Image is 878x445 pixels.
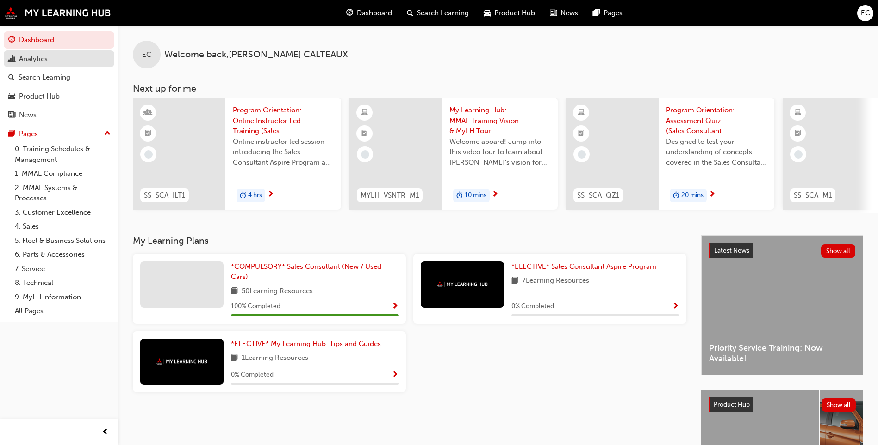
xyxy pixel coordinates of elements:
span: booktick-icon [578,128,585,140]
div: Analytics [19,54,48,64]
span: booktick-icon [145,128,151,140]
span: Search Learning [417,8,469,19]
span: duration-icon [673,190,679,202]
span: Program Orientation: Online Instructor Led Training (Sales Consultant Aspire Program) [233,105,334,136]
span: news-icon [8,111,15,119]
a: Latest NewsShow allPriority Service Training: Now Available! [701,235,863,375]
a: 5. Fleet & Business Solutions [11,234,114,248]
div: Product Hub [19,91,60,102]
button: DashboardAnalyticsSearch LearningProduct HubNews [4,30,114,125]
span: next-icon [267,191,274,199]
button: Show all [822,398,856,412]
a: News [4,106,114,124]
span: Designed to test your understanding of concepts covered in the Sales Consultant Aspire Program 'P... [666,136,767,168]
span: learningRecordVerb_NONE-icon [794,150,803,159]
span: up-icon [104,128,111,140]
span: EC [861,8,870,19]
span: book-icon [511,275,518,287]
span: learningResourceType_INSTRUCTOR_LED-icon [145,107,151,119]
span: book-icon [231,352,238,364]
button: Show Progress [392,301,399,312]
span: 0 % Completed [231,370,274,380]
span: Latest News [714,247,749,254]
a: Analytics [4,50,114,68]
span: booktick-icon [795,128,801,140]
span: learningResourceType_ELEARNING-icon [795,107,801,119]
span: EC [142,49,151,60]
span: Dashboard [357,8,392,19]
a: 4. Sales [11,219,114,234]
a: 7. Service [11,262,114,276]
span: 1 Learning Resources [242,352,308,364]
span: 10 mins [465,190,486,201]
span: 50 Learning Resources [242,286,313,297]
span: SS_SCA_QZ1 [577,190,619,201]
img: mmal [437,281,488,287]
a: search-iconSearch Learning [399,4,476,23]
a: guage-iconDashboard [339,4,399,23]
a: Product Hub [4,88,114,105]
span: duration-icon [456,190,463,202]
span: learningRecordVerb_NONE-icon [144,150,153,159]
div: Search Learning [19,72,70,83]
span: Show Progress [672,303,679,311]
a: 6. Parts & Accessories [11,247,114,262]
span: MYLH_VSNTR_M1 [361,190,419,201]
a: Product HubShow all [709,397,856,412]
span: learningResourceType_ELEARNING-icon [361,107,368,119]
img: mmal [5,7,111,19]
a: All Pages [11,304,114,318]
span: pages-icon [8,130,15,138]
button: Pages [4,125,114,142]
span: Welcome aboard! Jump into this video tour to learn about [PERSON_NAME]'s vision for your learning... [449,136,550,168]
span: next-icon [709,191,716,199]
span: Show Progress [392,303,399,311]
span: learningRecordVerb_NONE-icon [578,150,586,159]
a: 0. Training Schedules & Management [11,142,114,167]
span: duration-icon [240,190,246,202]
h3: Next up for me [118,83,878,94]
a: *ELECTIVE* Sales Consultant Aspire Program [511,261,660,272]
span: My Learning Hub: MMAL Training Vision & MyLH Tour (Elective) [449,105,550,136]
span: Welcome back , [PERSON_NAME] CALTEAUX [164,49,348,60]
span: News [560,8,578,19]
span: Product Hub [714,401,750,408]
a: 3. Customer Excellence [11,205,114,220]
span: 7 Learning Resources [522,275,589,287]
button: Show Progress [392,369,399,381]
button: Show all [821,244,856,258]
a: MYLH_VSNTR_M1My Learning Hub: MMAL Training Vision & MyLH Tour (Elective)Welcome aboard! Jump int... [349,98,558,210]
span: *ELECTIVE* My Learning Hub: Tips and Guides [231,340,381,348]
span: Pages [604,8,623,19]
span: next-icon [492,191,498,199]
div: News [19,110,37,120]
span: book-icon [231,286,238,297]
span: 100 % Completed [231,301,280,312]
span: car-icon [8,93,15,101]
a: *ELECTIVE* My Learning Hub: Tips and Guides [231,339,385,349]
span: car-icon [484,7,491,19]
a: Latest NewsShow all [709,243,855,258]
span: learningRecordVerb_NONE-icon [361,150,369,159]
span: *COMPULSORY* Sales Consultant (New / Used Cars) [231,262,381,281]
span: guage-icon [346,7,353,19]
button: EC [857,5,873,21]
a: 1. MMAL Compliance [11,167,114,181]
a: Dashboard [4,31,114,49]
a: Search Learning [4,69,114,86]
span: SS_SCA_M1 [794,190,832,201]
span: Program Orientation: Assessment Quiz (Sales Consultant Aspire Program) [666,105,767,136]
a: news-iconNews [542,4,585,23]
a: pages-iconPages [585,4,630,23]
span: Online instructor led session introducing the Sales Consultant Aspire Program and outlining what ... [233,136,334,168]
span: Show Progress [392,371,399,379]
img: mmal [156,358,207,365]
span: search-icon [407,7,413,19]
span: Priority Service Training: Now Available! [709,343,855,364]
a: 9. MyLH Information [11,290,114,304]
span: prev-icon [102,426,109,438]
span: 0 % Completed [511,301,554,312]
span: pages-icon [593,7,600,19]
a: car-iconProduct Hub [476,4,542,23]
